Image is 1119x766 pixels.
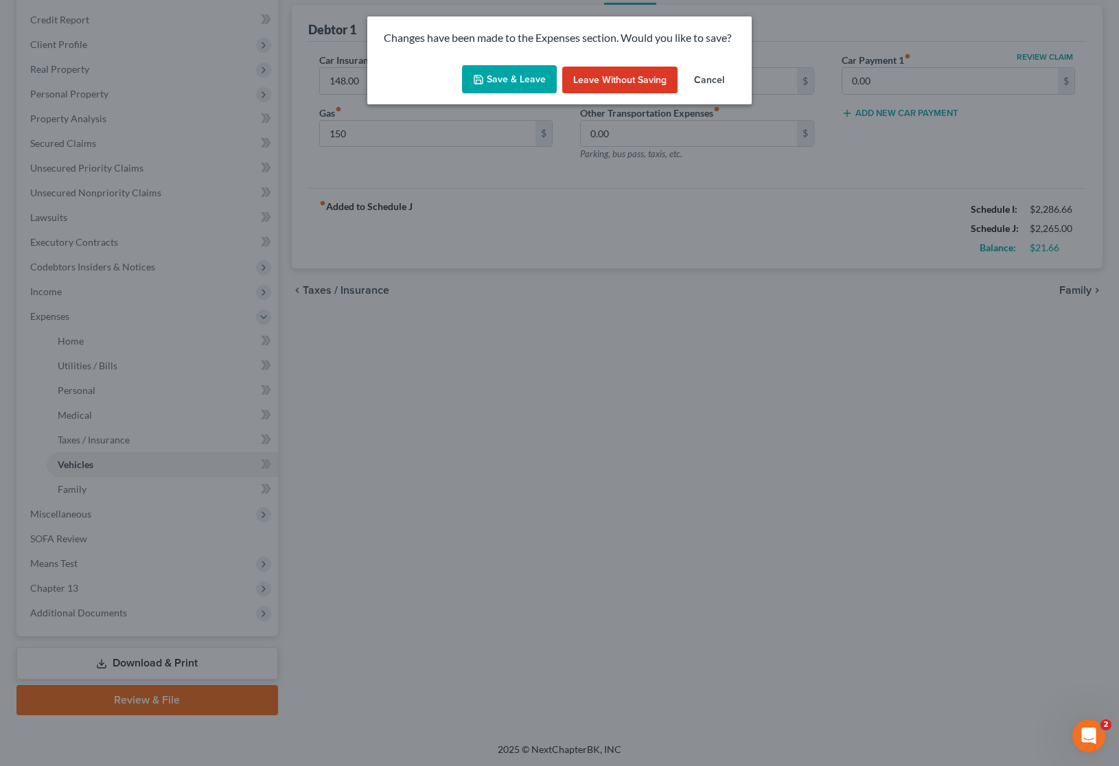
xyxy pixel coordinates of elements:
button: Cancel [683,67,735,94]
iframe: Intercom live chat [1072,719,1105,752]
span: 2 [1100,719,1111,730]
button: Save & Leave [462,65,557,94]
button: Leave without Saving [562,67,678,94]
p: Changes have been made to the Expenses section. Would you like to save? [384,30,735,46]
